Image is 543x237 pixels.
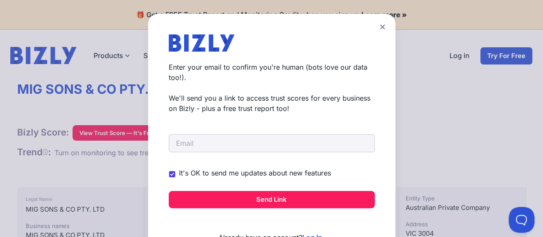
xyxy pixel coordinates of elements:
[169,62,375,83] p: Enter your email to confirm you're human (bots love our data too!).
[169,134,375,152] input: Email
[509,207,534,233] iframe: Toggle Customer Support
[179,168,331,178] label: It's OK to send me updates about new features
[169,34,235,52] img: bizly_logo.svg
[169,191,375,208] button: Send Link
[169,93,375,114] p: We'll send you a link to access trust scores for every business on Bizly - plus a free trust repo...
